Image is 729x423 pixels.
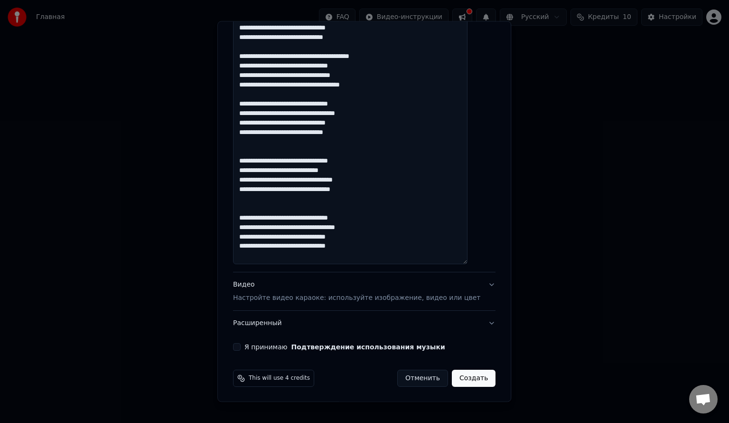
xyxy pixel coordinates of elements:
span: This will use 4 credits [249,375,310,382]
button: Отменить [397,370,448,387]
button: ВидеоНастройте видео караоке: используйте изображение, видео или цвет [233,272,495,310]
p: Настройте видео караоке: используйте изображение, видео или цвет [233,293,480,303]
button: Создать [452,370,495,387]
label: Я принимаю [244,344,445,350]
div: Видео [233,280,480,303]
button: Расширенный [233,311,495,336]
button: Я принимаю [291,344,445,350]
